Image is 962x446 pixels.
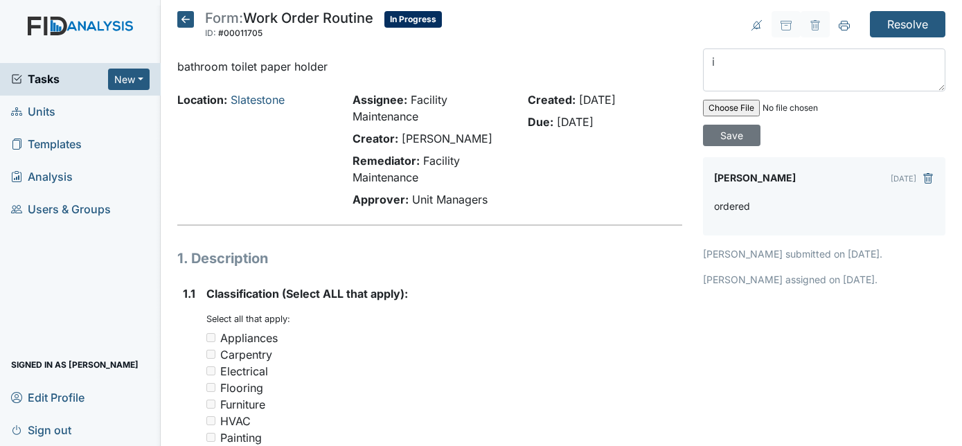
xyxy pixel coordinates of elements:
span: #00011705 [218,28,262,38]
div: Flooring [220,380,263,396]
small: [DATE] [891,174,916,184]
p: ordered [714,199,750,213]
div: Electrical [220,363,268,380]
p: [PERSON_NAME] assigned on [DATE]. [703,272,945,287]
p: bathroom toilet paper holder [177,58,683,75]
strong: Creator: [353,132,398,145]
a: Tasks [11,71,108,87]
span: In Progress [384,11,442,28]
span: Classification (Select ALL that apply): [206,287,408,301]
input: Carpentry [206,350,215,359]
span: Unit Managers [412,193,488,206]
input: Resolve [870,11,945,37]
span: [PERSON_NAME] [402,132,492,145]
label: 1.1 [183,285,195,302]
small: Select all that apply: [206,314,290,324]
div: Painting [220,429,262,446]
label: [PERSON_NAME] [714,168,796,188]
span: Templates [11,134,82,155]
span: Signed in as [PERSON_NAME] [11,354,139,375]
span: [DATE] [579,93,616,107]
strong: Location: [177,93,227,107]
strong: Remediator: [353,154,420,168]
strong: Due: [528,115,553,129]
input: Appliances [206,333,215,342]
input: Painting [206,433,215,442]
span: Analysis [11,166,73,188]
div: Furniture [220,396,265,413]
strong: Assignee: [353,93,407,107]
span: Users & Groups [11,199,111,220]
a: Slatestone [231,93,285,107]
button: New [108,69,150,90]
span: Units [11,101,55,123]
input: HVAC [206,416,215,425]
span: [DATE] [557,115,594,129]
div: Work Order Routine [205,11,373,42]
input: Electrical [206,366,215,375]
strong: Approver: [353,193,409,206]
span: Sign out [11,419,71,440]
div: Carpentry [220,346,272,363]
span: Form: [205,10,243,26]
div: HVAC [220,413,251,429]
span: Edit Profile [11,386,84,408]
p: [PERSON_NAME] submitted on [DATE]. [703,247,945,261]
span: ID: [205,28,216,38]
div: Appliances [220,330,278,346]
strong: Created: [528,93,576,107]
input: Furniture [206,400,215,409]
input: Save [703,125,760,146]
h1: 1. Description [177,248,683,269]
input: Flooring [206,383,215,392]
